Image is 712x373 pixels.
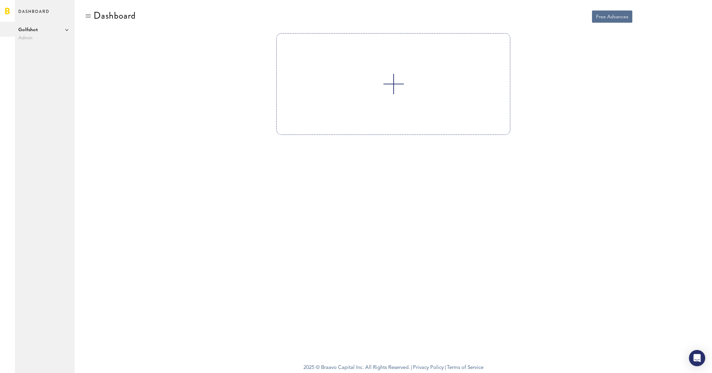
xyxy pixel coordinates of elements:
[18,34,71,42] span: Admin
[18,26,71,34] span: Golfshot
[413,365,444,370] a: Privacy Policy
[18,7,50,22] span: Dashboard
[592,11,632,23] button: Free Advances
[94,10,136,21] div: Dashboard
[303,363,410,373] span: 2025 © Braavo Capital Inc. All Rights Reserved.
[447,365,483,370] a: Terms of Service
[689,350,705,366] div: Open Intercom Messenger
